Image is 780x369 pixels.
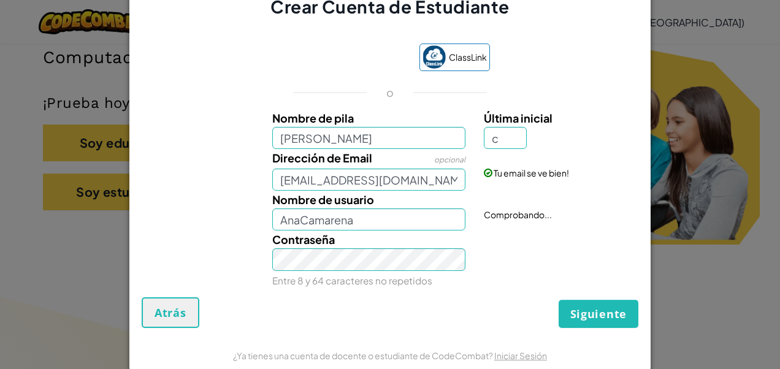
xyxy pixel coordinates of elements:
a: Iniciar Sesión [494,350,547,361]
span: Última inicial [484,111,552,125]
span: Contraseña [272,232,335,246]
span: ¿Ya tienes una cuenta de docente o estudiante de CodeCombat? [233,350,494,361]
span: Tu email se ve bien! [494,167,569,178]
span: Nombre de usuario [272,192,374,207]
span: opcional [434,155,465,164]
img: classlink-logo-small.png [422,45,446,69]
span: Atrás [155,305,186,320]
p: o [386,85,394,100]
span: Nombre de pila [272,111,354,125]
span: Dirección de Email [272,151,372,165]
span: Comprobando... [484,209,552,220]
span: Siguiente [570,306,627,321]
button: Siguiente [559,300,638,328]
iframe: Botón de Acceder con Google [285,45,413,72]
button: Atrás [142,297,199,328]
span: ClassLink [449,48,487,66]
small: Entre 8 y 64 caracteres no repetidos [272,275,432,286]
